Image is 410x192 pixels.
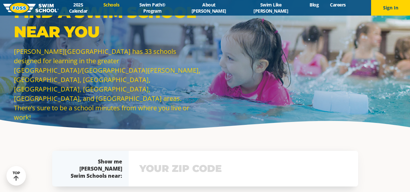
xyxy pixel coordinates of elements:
[138,159,349,178] input: YOUR ZIP CODE
[125,2,180,14] a: Swim Path® Program
[3,3,59,13] img: FOSS Swim School Logo
[304,2,324,8] a: Blog
[324,2,351,8] a: Careers
[14,47,202,122] p: [PERSON_NAME][GEOGRAPHIC_DATA] has 33 schools designed for learning in the greater [GEOGRAPHIC_DA...
[98,2,125,8] a: Schools
[59,2,98,14] a: 2025 Calendar
[13,171,20,181] div: TOP
[65,158,122,179] div: Show me [PERSON_NAME] Swim Schools near:
[180,2,238,14] a: About [PERSON_NAME]
[14,3,202,42] p: Find a Swim School Near You
[238,2,304,14] a: Swim Like [PERSON_NAME]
